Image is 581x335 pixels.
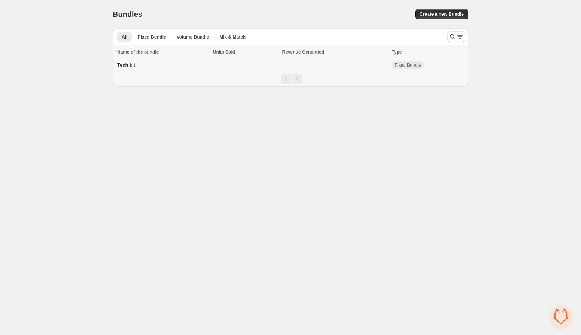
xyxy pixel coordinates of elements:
h1: Bundles [113,10,142,19]
span: Fixed Bundle [138,34,166,40]
span: All [122,34,127,40]
span: Mix & Match [219,34,246,40]
span: Revenue Generated [282,48,325,56]
span: Create a new Bundle [420,11,464,17]
button: Search and filter results [447,31,465,42]
span: Units Sold [213,48,235,56]
button: Create a new Bundle [415,9,468,19]
a: Open chat [550,305,572,328]
nav: Pagination [113,71,468,86]
div: Name of the bundle [117,48,209,56]
button: Revenue Generated [282,48,332,56]
span: Tech kit [117,62,135,68]
div: Type [392,48,464,56]
button: Units Sold [213,48,243,56]
span: Volume Bundle [177,34,209,40]
span: Fixed Bundle [395,62,421,68]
